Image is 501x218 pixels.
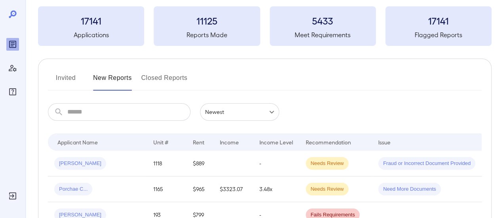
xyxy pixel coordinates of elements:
span: [PERSON_NAME] [54,160,106,167]
h3: 11125 [154,14,260,27]
button: New Reports [93,72,132,91]
div: Unit # [153,137,168,147]
h5: Meet Requirements [270,30,376,40]
td: 3.48x [253,176,299,202]
h5: Reports Made [154,30,260,40]
td: - [253,151,299,176]
span: Fraud or Incorrect Document Provided [378,160,475,167]
div: Rent [193,137,206,147]
h5: Flagged Reports [385,30,491,40]
div: Applicant Name [57,137,98,147]
div: Recommendation [306,137,351,147]
div: Reports [6,38,19,51]
td: $3323.07 [213,176,253,202]
td: $889 [187,151,213,176]
td: 1118 [147,151,187,176]
button: Closed Reports [141,72,188,91]
h5: Applications [38,30,144,40]
h3: 17141 [38,14,144,27]
span: Needs Review [306,160,349,167]
div: Manage Users [6,62,19,74]
div: Issue [378,137,391,147]
h3: 5433 [270,14,376,27]
div: Income Level [259,137,293,147]
div: FAQ [6,85,19,98]
td: $965 [187,176,213,202]
div: Income [220,137,239,147]
div: Log Out [6,190,19,202]
button: Invited [48,72,84,91]
span: Needs Review [306,186,349,193]
h3: 17141 [385,14,491,27]
span: Porchae C... [54,186,92,193]
span: Need More Documents [378,186,441,193]
div: Newest [200,103,279,121]
summary: 17141Applications11125Reports Made5433Meet Requirements17141Flagged Reports [38,6,491,46]
td: 1165 [147,176,187,202]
